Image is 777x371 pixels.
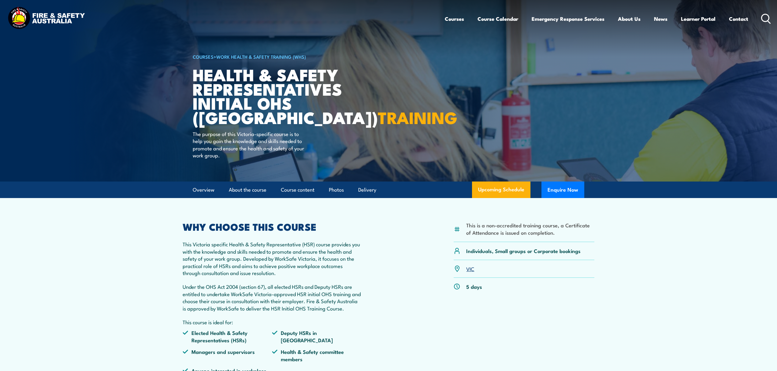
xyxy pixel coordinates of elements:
[541,182,584,198] button: Enquire Now
[466,222,594,236] li: This is a non-accredited training course, a Certificate of Attendance is issued on completion.
[183,318,361,325] p: This course is ideal for:
[329,182,344,198] a: Photos
[378,104,457,130] strong: TRAINING
[193,182,214,198] a: Overview
[466,247,581,254] p: Individuals, Small groups or Corporate bookings
[193,53,344,60] h6: >
[472,182,530,198] a: Upcoming Schedule
[272,329,361,343] li: Deputy HSRs in [GEOGRAPHIC_DATA]
[183,329,272,343] li: Elected Health & Safety Representatives (HSRs)
[466,283,482,290] p: 5 days
[729,11,748,27] a: Contact
[358,182,376,198] a: Delivery
[183,348,272,362] li: Managers and supervisors
[445,11,464,27] a: Courses
[466,265,474,272] a: VIC
[532,11,604,27] a: Emergency Response Services
[229,182,266,198] a: About the course
[478,11,518,27] a: Course Calendar
[183,222,361,231] h2: WHY CHOOSE THIS COURSE
[193,53,214,60] a: COURSES
[281,182,314,198] a: Course content
[654,11,667,27] a: News
[193,67,344,124] h1: Health & Safety Representatives Initial OHS ([GEOGRAPHIC_DATA])
[272,348,361,362] li: Health & Safety committee members
[216,53,306,60] a: Work Health & Safety Training (WHS)
[183,283,361,312] p: Under the OHS Act 2004 (section 67), all elected HSRs and Deputy HSRs are entitled to undertake W...
[193,130,304,159] p: The purpose of this Victoria-specific course is to help you gain the knowledge and skills needed ...
[681,11,716,27] a: Learner Portal
[618,11,641,27] a: About Us
[183,241,361,276] p: This Victoria specific Health & Safety Representative (HSR) course provides you with the knowledg...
